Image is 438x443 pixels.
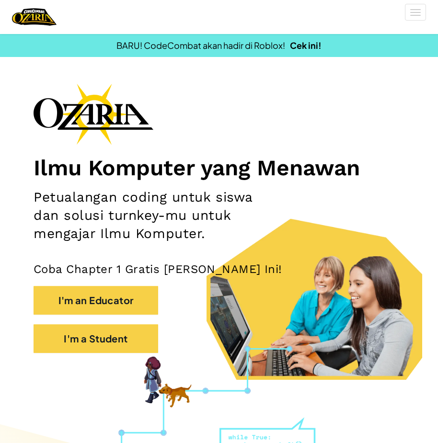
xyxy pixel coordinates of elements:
h1: Ilmu Komputer yang Menawan [34,154,404,181]
button: I'm a Student [34,324,158,353]
a: Ozaria by CodeCombat logo [12,7,57,27]
p: Coba Chapter 1 Gratis [PERSON_NAME] Ini! [34,262,404,276]
img: Home [12,7,57,27]
a: Cek ini! [290,40,322,51]
h2: Petualangan coding untuk siswa dan solusi turnkey-mu untuk mengajar Ilmu Komputer. [34,188,282,243]
button: I'm an Educator [34,286,158,315]
span: BARU! CodeCombat akan hadir di Roblox! [116,40,285,51]
img: Ozaria branding logo [34,83,153,145]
